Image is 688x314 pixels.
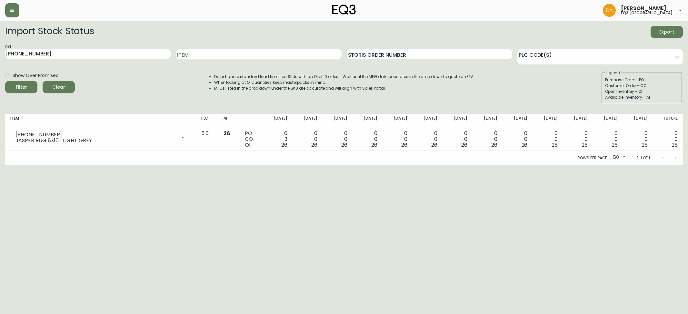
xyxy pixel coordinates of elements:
div: Available Inventory - AI [605,94,679,100]
li: Do not quote standard lead times on SKUs with an OI of 10 or less. Wait until the MFG date popula... [214,74,475,80]
th: [DATE] [563,114,593,128]
div: 50 [611,152,627,163]
th: [DATE] [623,114,653,128]
div: PO CO [245,131,257,148]
div: 0 0 [358,131,377,148]
div: 0 0 [448,131,467,148]
span: 26 [642,141,648,149]
div: [PHONE_NUMBER] [15,132,177,138]
legend: Legend [605,70,621,76]
div: 0 0 [538,131,557,148]
span: 26 [401,141,407,149]
span: Show Over Promised [13,72,59,79]
h5: eq3 [GEOGRAPHIC_DATA] [621,11,673,15]
div: 0 0 [628,131,648,148]
span: 26 [311,141,317,149]
div: 0 0 [658,131,678,148]
span: 26 [224,130,230,137]
div: 0 0 [568,131,588,148]
span: 26 [552,141,558,149]
span: 26 [672,141,678,149]
div: Open Inventory - OI [605,89,679,94]
p: 1-1 of 1 [637,155,650,161]
img: logo [332,5,356,15]
span: Clear [48,83,70,91]
span: 26 [341,141,347,149]
th: Future [653,114,683,128]
button: Export [651,26,683,38]
th: [DATE] [533,114,563,128]
span: 26 [461,141,467,149]
th: [DATE] [323,114,353,128]
div: 0 0 [388,131,407,148]
div: 0 3 [268,131,287,148]
th: [DATE] [443,114,473,128]
span: 26 [431,141,437,149]
span: Export [656,28,678,36]
th: [DATE] [473,114,503,128]
div: [PHONE_NUMBER]JASPER RUG 8X10- LIGHT GREY [10,131,191,145]
li: MFGs listed in the drop down under the SKU are accurate and will align with Sales Portal. [214,85,475,91]
th: [DATE] [503,114,533,128]
li: When looking at OI quantities, keep masterpacks in mind. [214,80,475,85]
th: [DATE] [413,114,443,128]
th: [DATE] [263,114,293,128]
th: PLC [196,114,218,128]
th: Item [5,114,196,128]
p: Rows per page: [577,155,608,161]
th: [DATE] [593,114,623,128]
div: 0 0 [418,131,437,148]
div: Purchase Order - PO [605,77,679,83]
div: 0 0 [478,131,497,148]
th: [DATE] [353,114,383,128]
span: 26 [281,141,287,149]
th: AI [218,114,240,128]
div: 0 0 [598,131,618,148]
div: 0 0 [508,131,527,148]
div: Customer Order - CO [605,83,679,89]
div: 0 0 [328,131,347,148]
span: 26 [371,141,377,149]
th: [DATE] [383,114,413,128]
img: dd1a7e8db21a0ac8adbf82b84ca05374 [603,4,616,17]
span: 26 [522,141,528,149]
h2: Import Stock Status [5,26,94,38]
button: Filter [5,81,37,93]
span: 26 [491,141,497,149]
div: 0 0 [298,131,317,148]
span: [PERSON_NAME] [621,6,666,11]
button: Clear [43,81,75,93]
span: OI [245,141,250,149]
td: 5.0 [196,128,218,151]
span: 26 [582,141,588,149]
div: JASPER RUG 8X10- LIGHT GREY [15,138,177,143]
div: Filter [16,83,27,91]
th: [DATE] [293,114,323,128]
span: 26 [612,141,618,149]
